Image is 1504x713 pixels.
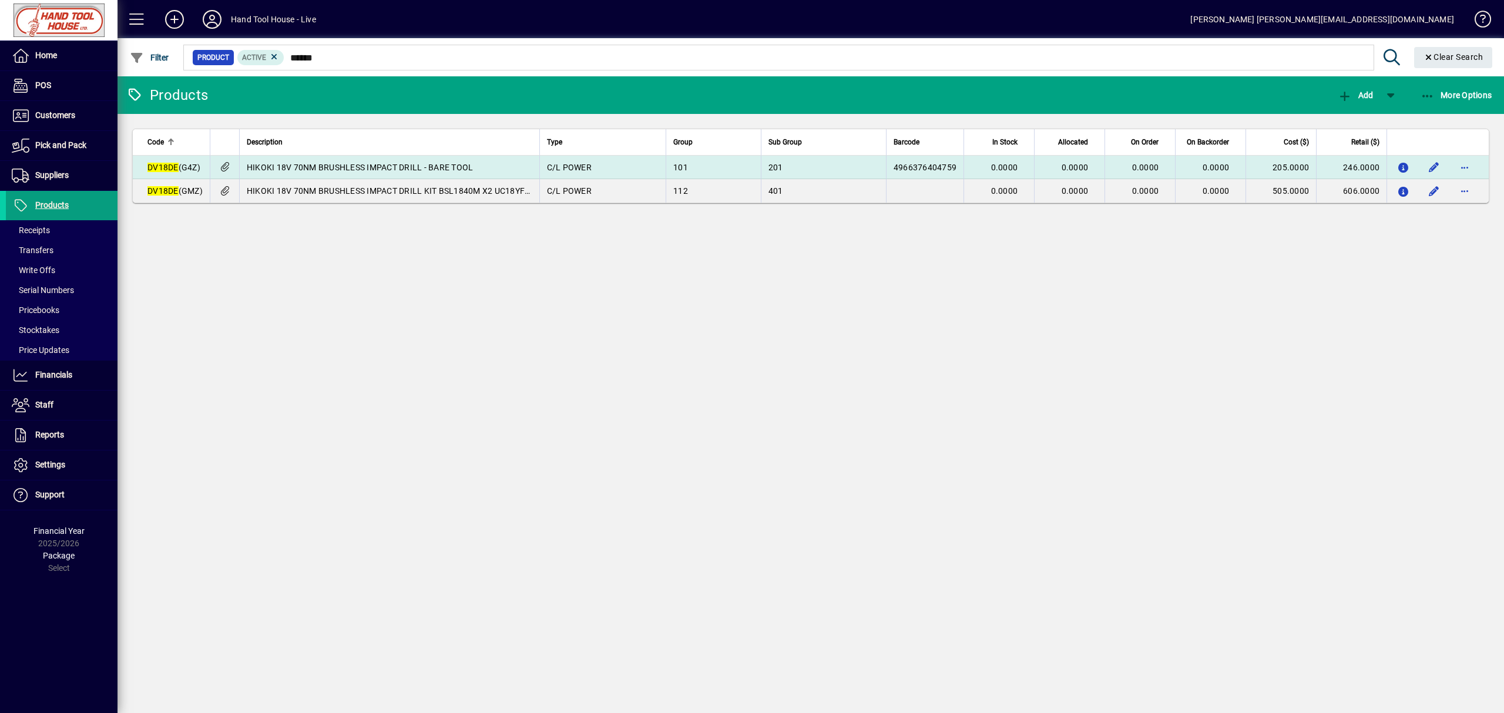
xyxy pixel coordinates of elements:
[126,86,208,105] div: Products
[6,260,117,280] a: Write Offs
[894,136,919,149] span: Barcode
[6,71,117,100] a: POS
[6,340,117,360] a: Price Updates
[1418,85,1495,106] button: More Options
[147,136,203,149] div: Code
[6,450,117,480] a: Settings
[768,136,802,149] span: Sub Group
[1203,163,1230,172] span: 0.0000
[35,200,69,210] span: Products
[6,41,117,70] a: Home
[1132,186,1159,196] span: 0.0000
[547,136,562,149] span: Type
[971,136,1028,149] div: In Stock
[894,136,956,149] div: Barcode
[12,245,53,255] span: Transfers
[547,163,592,172] span: C/L POWER
[35,80,51,90] span: POS
[197,52,229,63] span: Product
[12,265,55,275] span: Write Offs
[1335,85,1376,106] button: Add
[242,53,266,62] span: Active
[6,280,117,300] a: Serial Numbers
[12,305,59,315] span: Pricebooks
[6,361,117,390] a: Financials
[1284,136,1309,149] span: Cost ($)
[35,430,64,439] span: Reports
[247,136,283,149] span: Description
[1338,90,1373,100] span: Add
[35,51,57,60] span: Home
[991,163,1018,172] span: 0.0000
[147,163,179,172] em: DV18DE
[547,136,659,149] div: Type
[1187,136,1229,149] span: On Backorder
[6,421,117,450] a: Reports
[43,551,75,560] span: Package
[130,53,169,62] span: Filter
[894,163,956,172] span: 4966376404759
[1414,47,1493,68] button: Clear
[673,136,693,149] span: Group
[1190,10,1454,29] div: [PERSON_NAME] [PERSON_NAME][EMAIL_ADDRESS][DOMAIN_NAME]
[12,226,50,235] span: Receipts
[6,220,117,240] a: Receipts
[1455,158,1474,177] button: More options
[35,460,65,469] span: Settings
[6,480,117,510] a: Support
[1245,156,1316,179] td: 205.0000
[992,136,1018,149] span: In Stock
[127,47,172,68] button: Filter
[12,285,74,295] span: Serial Numbers
[673,186,688,196] span: 112
[6,391,117,420] a: Staff
[6,320,117,340] a: Stocktakes
[1183,136,1240,149] div: On Backorder
[1245,179,1316,203] td: 505.0000
[6,161,117,190] a: Suppliers
[237,50,284,65] mat-chip: Activation Status: Active
[768,163,783,172] span: 201
[156,9,193,30] button: Add
[1316,156,1386,179] td: 246.0000
[147,186,179,196] em: DV18DE
[1112,136,1169,149] div: On Order
[1466,2,1489,41] a: Knowledge Base
[1425,181,1443,200] button: Edit
[547,186,592,196] span: C/L POWER
[1425,158,1443,177] button: Edit
[768,136,879,149] div: Sub Group
[35,400,53,409] span: Staff
[1132,163,1159,172] span: 0.0000
[12,325,59,335] span: Stocktakes
[35,140,86,150] span: Pick and Pack
[147,186,203,196] span: (GMZ)
[147,163,200,172] span: (G4Z)
[12,345,69,355] span: Price Updates
[1424,52,1483,62] span: Clear Search
[1042,136,1099,149] div: Allocated
[247,186,535,196] span: HIKOKI 18V 70NM BRUSHLESS IMPACT DRILL KIT BSL1840M X2 UC18YFSL
[1351,136,1379,149] span: Retail ($)
[35,490,65,499] span: Support
[1131,136,1159,149] span: On Order
[1455,181,1474,200] button: More options
[6,240,117,260] a: Transfers
[6,300,117,320] a: Pricebooks
[991,186,1018,196] span: 0.0000
[193,9,231,30] button: Profile
[768,186,783,196] span: 401
[6,101,117,130] a: Customers
[35,110,75,120] span: Customers
[1203,186,1230,196] span: 0.0000
[147,136,164,149] span: Code
[1062,163,1089,172] span: 0.0000
[35,370,72,379] span: Financials
[247,136,532,149] div: Description
[33,526,85,536] span: Financial Year
[673,136,754,149] div: Group
[673,163,688,172] span: 101
[1421,90,1492,100] span: More Options
[1062,186,1089,196] span: 0.0000
[6,131,117,160] a: Pick and Pack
